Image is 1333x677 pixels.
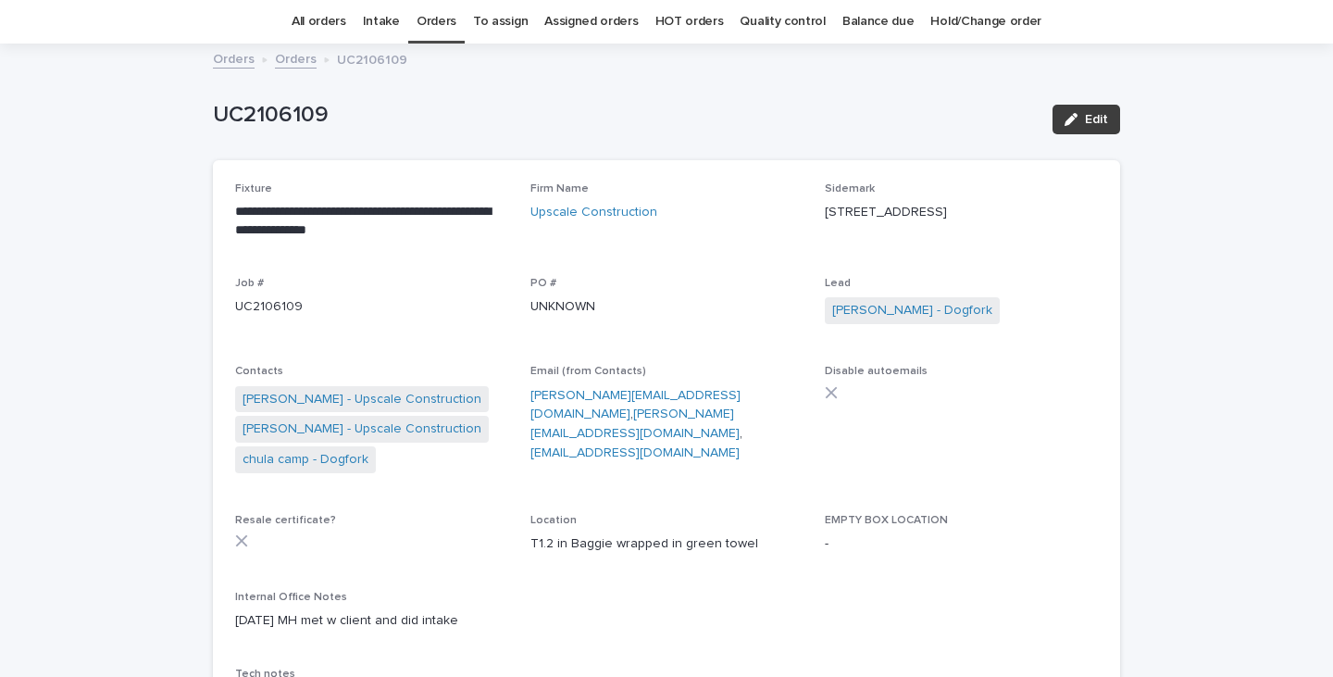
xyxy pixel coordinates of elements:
[1053,105,1120,134] button: Edit
[825,366,928,377] span: Disable autoemails
[243,390,481,409] a: [PERSON_NAME] - Upscale Construction
[530,366,646,377] span: Email (from Contacts)
[235,592,347,603] span: Internal Office Notes
[235,611,1098,631] p: [DATE] MH met w client and did intake
[243,420,481,439] a: [PERSON_NAME] - Upscale Construction
[825,203,1098,222] p: [STREET_ADDRESS]
[825,278,851,289] span: Lead
[337,48,407,69] p: UC2106109
[243,450,368,470] a: chula camp - Dogfork
[530,446,740,459] a: [EMAIL_ADDRESS][DOMAIN_NAME]
[825,183,875,194] span: Sidemark
[235,183,272,194] span: Fixture
[1085,113,1108,126] span: Edit
[235,366,283,377] span: Contacts
[275,47,317,69] a: Orders
[530,534,804,554] p: T1.2 in Baggie wrapped in green towel
[530,386,804,463] p: , ,
[825,515,948,526] span: EMPTY BOX LOCATION
[530,278,556,289] span: PO #
[235,278,264,289] span: Job #
[235,297,508,317] p: UC2106109
[530,183,589,194] span: Firm Name
[235,515,336,526] span: Resale certificate?
[213,102,1038,129] p: UC2106109
[530,297,804,317] p: UNKNOWN
[213,47,255,69] a: Orders
[832,301,992,320] a: [PERSON_NAME] - Dogfork
[530,203,657,222] a: Upscale Construction
[825,534,1098,554] p: -
[530,515,577,526] span: Location
[530,389,741,421] a: [PERSON_NAME][EMAIL_ADDRESS][DOMAIN_NAME]
[530,407,740,440] a: [PERSON_NAME][EMAIL_ADDRESS][DOMAIN_NAME]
